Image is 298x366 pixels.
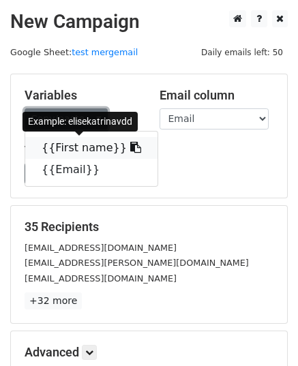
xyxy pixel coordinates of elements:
a: +32 more [25,292,82,309]
h5: Variables [25,88,139,103]
small: [EMAIL_ADDRESS][DOMAIN_NAME] [25,243,177,253]
iframe: Chat Widget [230,301,298,366]
small: [EMAIL_ADDRESS][PERSON_NAME][DOMAIN_NAME] [25,258,249,268]
a: test mergemail [72,47,138,57]
h2: New Campaign [10,10,288,33]
span: Daily emails left: 50 [196,45,288,60]
div: Example: elisekatrinavdd [23,112,138,132]
h5: 35 Recipients [25,219,273,234]
a: Daily emails left: 50 [196,47,288,57]
a: {{First name}} [25,137,158,159]
div: Tiện ích trò chuyện [230,301,298,366]
small: Google Sheet: [10,47,138,57]
small: [EMAIL_ADDRESS][DOMAIN_NAME] [25,273,177,284]
h5: Advanced [25,345,273,360]
h5: Email column [160,88,274,103]
a: {{Email}} [25,159,158,181]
